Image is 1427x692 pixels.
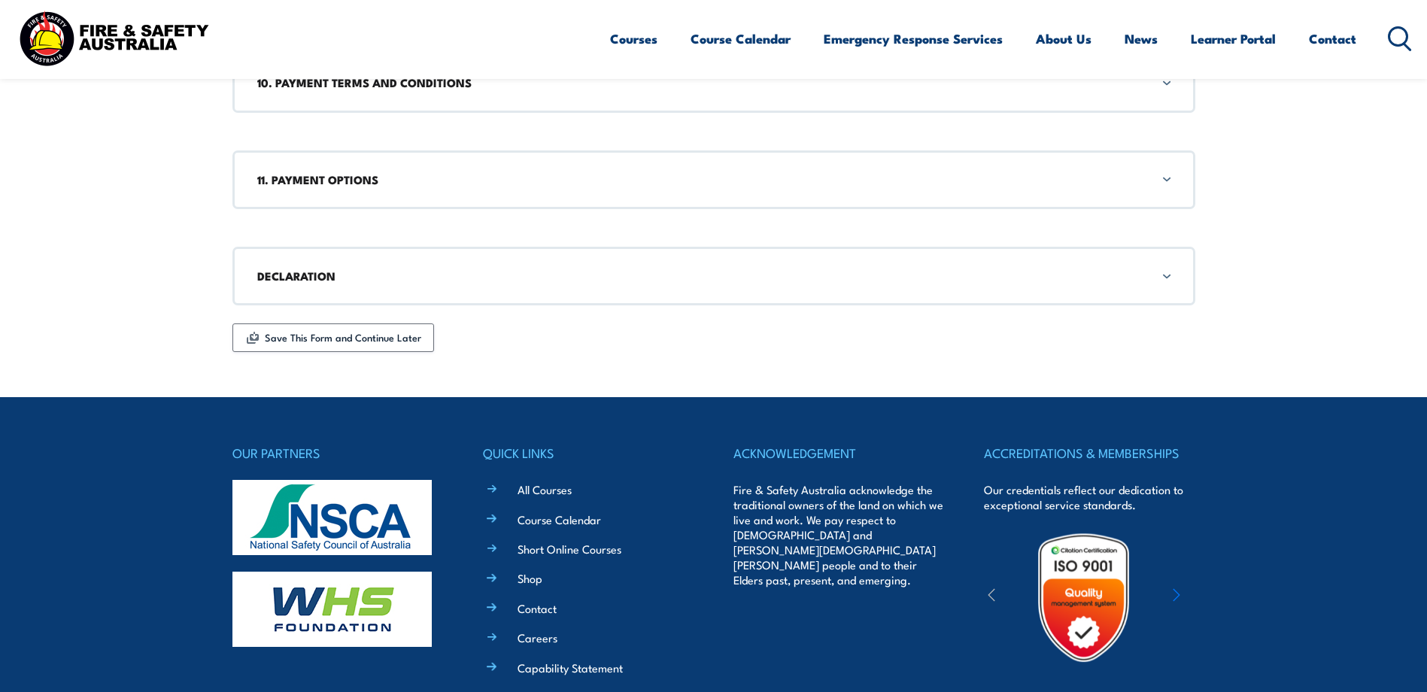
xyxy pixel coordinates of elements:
div: DECLARATION [232,247,1195,305]
h4: ACCREDITATIONS & MEMBERSHIPS [984,442,1195,463]
a: Shop [518,570,542,586]
h3: DECLARATION [257,268,1170,284]
img: Untitled design (19) [1018,532,1149,663]
img: ewpa-logo [1150,572,1281,624]
a: News [1125,19,1158,59]
a: Capability Statement [518,660,623,675]
a: Learner Portal [1191,19,1276,59]
h3: 11. PAYMENT OPTIONS [257,171,1170,188]
div: 10. PAYMENT TERMS AND CONDITIONS [232,53,1195,112]
a: Short Online Courses [518,541,621,557]
a: Course Calendar [691,19,791,59]
a: Course Calendar [518,511,601,527]
a: All Courses [518,481,572,497]
h4: ACKNOWLEDGEMENT [733,442,944,463]
a: Contact [518,600,557,616]
a: Emergency Response Services [824,19,1003,59]
p: Fire & Safety Australia acknowledge the traditional owners of the land on which we live and work.... [733,482,944,587]
a: About Us [1036,19,1092,59]
h3: 10. PAYMENT TERMS AND CONDITIONS [257,74,1170,91]
a: Contact [1309,19,1356,59]
a: Careers [518,630,557,645]
img: nsca-logo-footer [232,480,432,555]
div: 11. PAYMENT OPTIONS [232,150,1195,209]
p: Our credentials reflect our dedication to exceptional service standards. [984,482,1195,512]
img: whs-logo-footer [232,572,432,647]
a: Courses [610,19,657,59]
h4: OUR PARTNERS [232,442,443,463]
h4: QUICK LINKS [483,442,694,463]
button: Save This Form and Continue Later [232,323,434,352]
